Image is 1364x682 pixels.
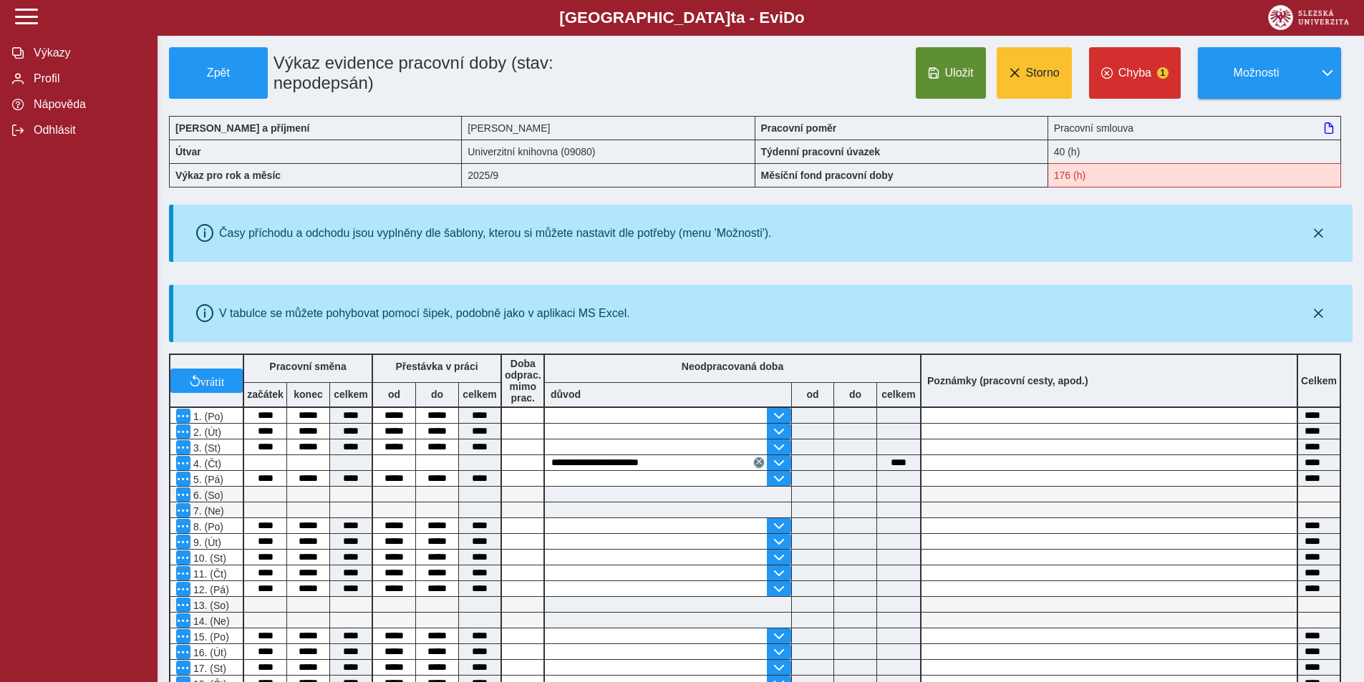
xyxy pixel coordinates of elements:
div: 40 (h) [1048,140,1341,163]
b: celkem [459,389,500,400]
span: 10. (St) [190,552,226,564]
button: Menu [176,472,190,486]
b: Doba odprac. mimo prac. [505,358,541,404]
span: 3. (St) [190,442,221,454]
button: Chyba1 [1089,47,1181,99]
b: Útvar [175,146,201,157]
div: Univerzitní knihovna (09080) [462,140,755,163]
button: Menu [176,535,190,549]
button: Menu [176,440,190,454]
button: Menu [176,629,190,643]
span: 2. (Út) [190,427,221,438]
button: Menu [176,424,190,439]
b: začátek [244,389,286,400]
span: 12. (Pá) [190,584,229,595]
b: [GEOGRAPHIC_DATA] a - Evi [43,9,1321,27]
span: D [783,9,795,26]
span: 6. (So) [190,489,223,501]
img: logo_web_su.png [1268,5,1349,30]
div: Fond pracovní doby (176 h) a součet hodin (175:55 h) se neshodují! [1048,163,1341,187]
b: Celkem [1301,375,1337,386]
span: 1 [1157,67,1169,79]
b: důvod [551,389,581,400]
span: o [795,9,805,26]
b: konec [287,389,329,400]
b: od [373,389,415,400]
b: Výkaz pro rok a měsíc [175,170,281,181]
button: Menu [176,409,190,423]
button: Menu [176,456,190,470]
b: Neodpracovaná doba [682,361,783,372]
span: Odhlásit [29,124,145,137]
span: 7. (Ne) [190,505,224,517]
button: Menu [176,519,190,533]
span: 1. (Po) [190,411,223,422]
b: Přestávka v práci [395,361,478,372]
button: Menu [176,645,190,659]
b: do [416,389,458,400]
span: 11. (Čt) [190,568,227,580]
button: Uložit [916,47,986,99]
span: Nápověda [29,98,145,111]
b: od [792,389,833,400]
span: 13. (So) [190,600,229,611]
button: Menu [176,550,190,565]
span: 4. (Čt) [190,458,221,469]
b: Pracovní směna [269,361,346,372]
b: Poznámky (pracovní cesty, apod.) [922,375,1094,386]
b: celkem [877,389,920,400]
span: Storno [1026,67,1060,79]
button: Menu [176,503,190,517]
span: vrátit [200,375,225,386]
b: celkem [330,389,372,400]
button: Zpět [169,47,268,99]
button: Menu [176,613,190,628]
span: 16. (Út) [190,647,227,658]
b: Měsíční fond pracovní doby [761,170,894,181]
span: Uložit [945,67,974,79]
div: [PERSON_NAME] [462,116,755,140]
span: 17. (St) [190,663,226,674]
button: vrátit [170,369,243,393]
span: Výkazy [29,47,145,59]
b: do [834,389,876,400]
b: Pracovní poměr [761,122,837,134]
div: Časy příchodu a odchodu jsou vyplněny dle šablony, kterou si můžete nastavit dle potřeby (menu 'M... [219,227,772,240]
span: 9. (Út) [190,537,221,548]
button: Menu [176,566,190,580]
button: Menu [176,582,190,596]
b: Týdenní pracovní úvazek [761,146,881,157]
button: Možnosti [1198,47,1314,99]
button: Menu [176,598,190,612]
span: Profil [29,72,145,85]
button: Menu [176,487,190,502]
span: Zpět [175,67,261,79]
div: 2025/9 [462,163,755,187]
span: Chyba [1118,67,1151,79]
button: Storno [997,47,1072,99]
b: [PERSON_NAME] a příjmení [175,122,309,134]
span: 8. (Po) [190,521,223,532]
span: 15. (Po) [190,631,229,643]
div: Pracovní smlouva [1048,116,1341,140]
span: 5. (Pá) [190,474,223,485]
span: t [730,9,735,26]
span: 14. (Ne) [190,615,230,627]
span: Možnosti [1210,67,1302,79]
h1: Výkaz evidence pracovní doby (stav: nepodepsán) [268,47,662,99]
div: V tabulce se můžete pohybovat pomocí šipek, podobně jako v aplikaci MS Excel. [219,307,630,320]
button: Menu [176,661,190,675]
